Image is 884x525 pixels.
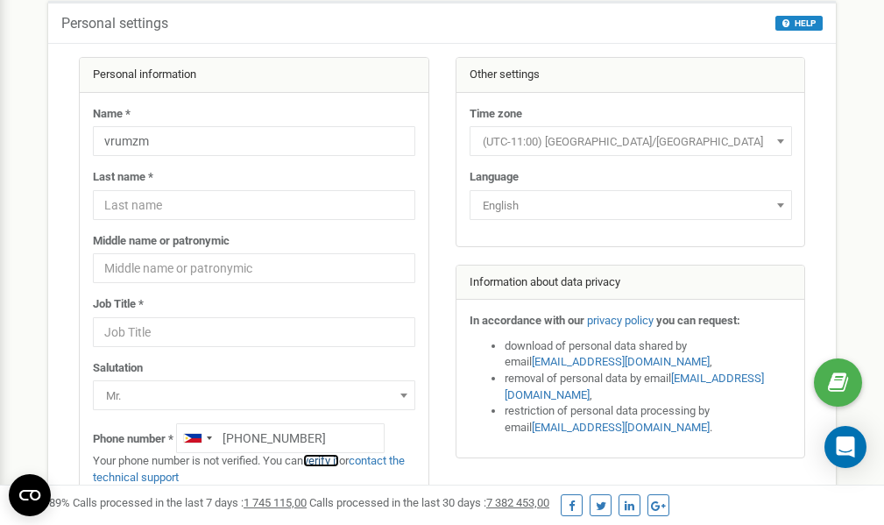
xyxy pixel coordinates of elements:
[244,496,307,509] u: 1 745 115,00
[505,372,764,401] a: [EMAIL_ADDRESS][DOMAIN_NAME]
[470,169,519,186] label: Language
[93,233,230,250] label: Middle name or patronymic
[99,384,409,408] span: Mr.
[775,16,823,31] button: HELP
[9,474,51,516] button: Open CMP widget
[532,421,710,434] a: [EMAIL_ADDRESS][DOMAIN_NAME]
[505,371,792,403] li: removal of personal data by email ,
[309,496,549,509] span: Calls processed in the last 30 days :
[73,496,307,509] span: Calls processed in the last 7 days :
[93,296,144,313] label: Job Title *
[456,58,805,93] div: Other settings
[656,314,740,327] strong: you can request:
[505,338,792,371] li: download of personal data shared by email ,
[476,194,786,218] span: English
[93,360,143,377] label: Salutation
[93,453,415,486] p: Your phone number is not verified. You can or
[93,126,415,156] input: Name
[470,314,584,327] strong: In accordance with our
[93,431,173,448] label: Phone number *
[486,496,549,509] u: 7 382 453,00
[532,355,710,368] a: [EMAIL_ADDRESS][DOMAIN_NAME]
[80,58,428,93] div: Personal information
[93,106,131,123] label: Name *
[505,403,792,436] li: restriction of personal data processing by email .
[456,266,805,301] div: Information about data privacy
[93,190,415,220] input: Last name
[177,424,217,452] div: Telephone country code
[476,130,786,154] span: (UTC-11:00) Pacific/Midway
[61,16,168,32] h5: Personal settings
[93,380,415,410] span: Mr.
[470,190,792,220] span: English
[587,314,654,327] a: privacy policy
[303,454,339,467] a: verify it
[93,454,405,484] a: contact the technical support
[824,426,866,468] div: Open Intercom Messenger
[93,169,153,186] label: Last name *
[176,423,385,453] input: +1-800-555-55-55
[93,317,415,347] input: Job Title
[93,253,415,283] input: Middle name or patronymic
[470,126,792,156] span: (UTC-11:00) Pacific/Midway
[470,106,522,123] label: Time zone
